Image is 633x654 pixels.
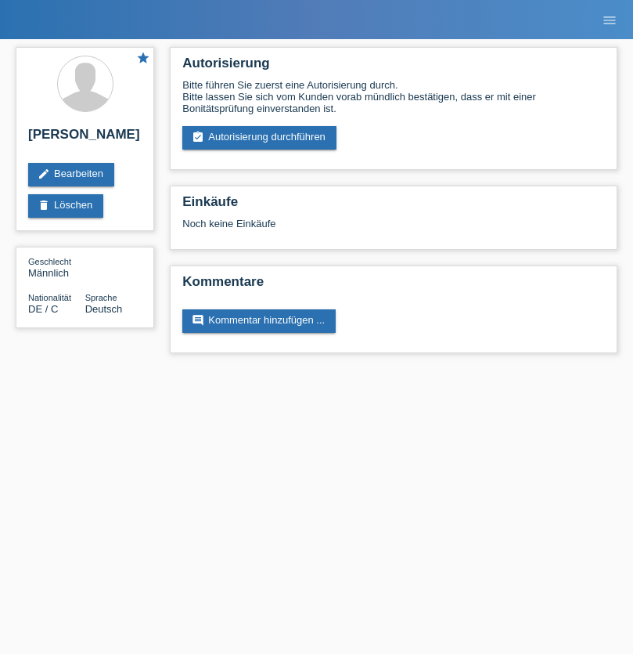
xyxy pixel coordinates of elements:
[85,303,123,315] span: Deutsch
[182,218,605,241] div: Noch keine Einkäufe
[28,255,85,279] div: Männlich
[182,126,336,150] a: assignment_turned_inAutorisierung durchführen
[28,163,114,186] a: editBearbeiten
[594,15,625,24] a: menu
[28,257,71,266] span: Geschlecht
[28,293,71,302] span: Nationalität
[85,293,117,302] span: Sprache
[28,194,103,218] a: deleteLöschen
[136,51,150,65] i: star
[182,79,605,114] div: Bitte führen Sie zuerst eine Autorisierung durch. Bitte lassen Sie sich vom Kunden vorab mündlich...
[192,131,204,143] i: assignment_turned_in
[182,194,605,218] h2: Einkäufe
[28,303,58,315] span: Deutschland / C / 16.03.2021
[182,274,605,298] h2: Kommentare
[602,13,617,28] i: menu
[136,51,150,67] a: star
[182,56,605,79] h2: Autorisierung
[28,127,142,150] h2: [PERSON_NAME]
[192,314,204,327] i: comment
[182,309,336,333] a: commentKommentar hinzufügen ...
[38,168,50,180] i: edit
[38,199,50,211] i: delete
